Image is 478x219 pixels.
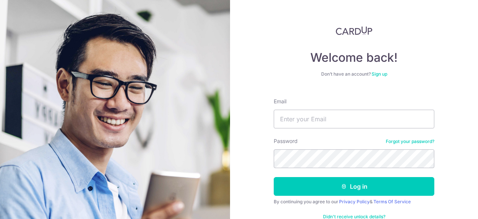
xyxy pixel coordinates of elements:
[274,50,434,65] h4: Welcome back!
[274,110,434,128] input: Enter your Email
[372,71,387,77] a: Sign up
[274,199,434,205] div: By continuing you agree to our &
[274,177,434,196] button: Log in
[274,137,298,145] label: Password
[274,98,286,105] label: Email
[386,139,434,145] a: Forgot your password?
[339,199,370,204] a: Privacy Policy
[373,199,411,204] a: Terms Of Service
[336,26,372,35] img: CardUp Logo
[274,71,434,77] div: Don’t have an account?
